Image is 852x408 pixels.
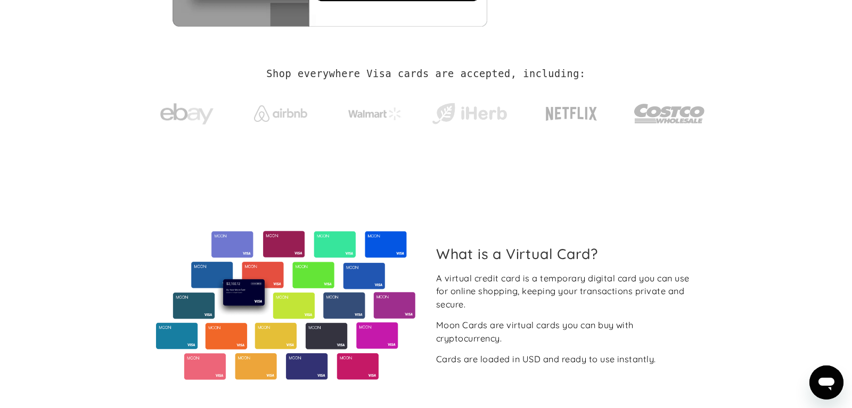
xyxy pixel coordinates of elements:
h2: Shop everywhere Visa cards are accepted, including: [266,68,585,80]
a: ebay [147,87,226,136]
img: Netflix [545,101,598,127]
img: Walmart [348,107,402,120]
div: A virtual credit card is a temporary digital card you can use for online shopping, keeping your t... [436,272,697,311]
a: iHerb [430,89,509,133]
a: Airbnb [241,95,321,127]
div: Moon Cards are virtual cards you can buy with cryptocurrency. [436,319,697,345]
img: Costco [634,94,705,134]
a: Netflix [524,90,619,132]
img: ebay [160,97,214,131]
div: Cards are loaded in USD and ready to use instantly. [436,353,656,366]
img: Virtual cards from Moon [154,231,417,380]
iframe: Button to launch messaging window [809,365,843,399]
img: iHerb [430,100,509,128]
a: Walmart [335,97,415,126]
img: Airbnb [254,105,307,122]
a: Costco [634,83,705,139]
h2: What is a Virtual Card? [436,245,697,262]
